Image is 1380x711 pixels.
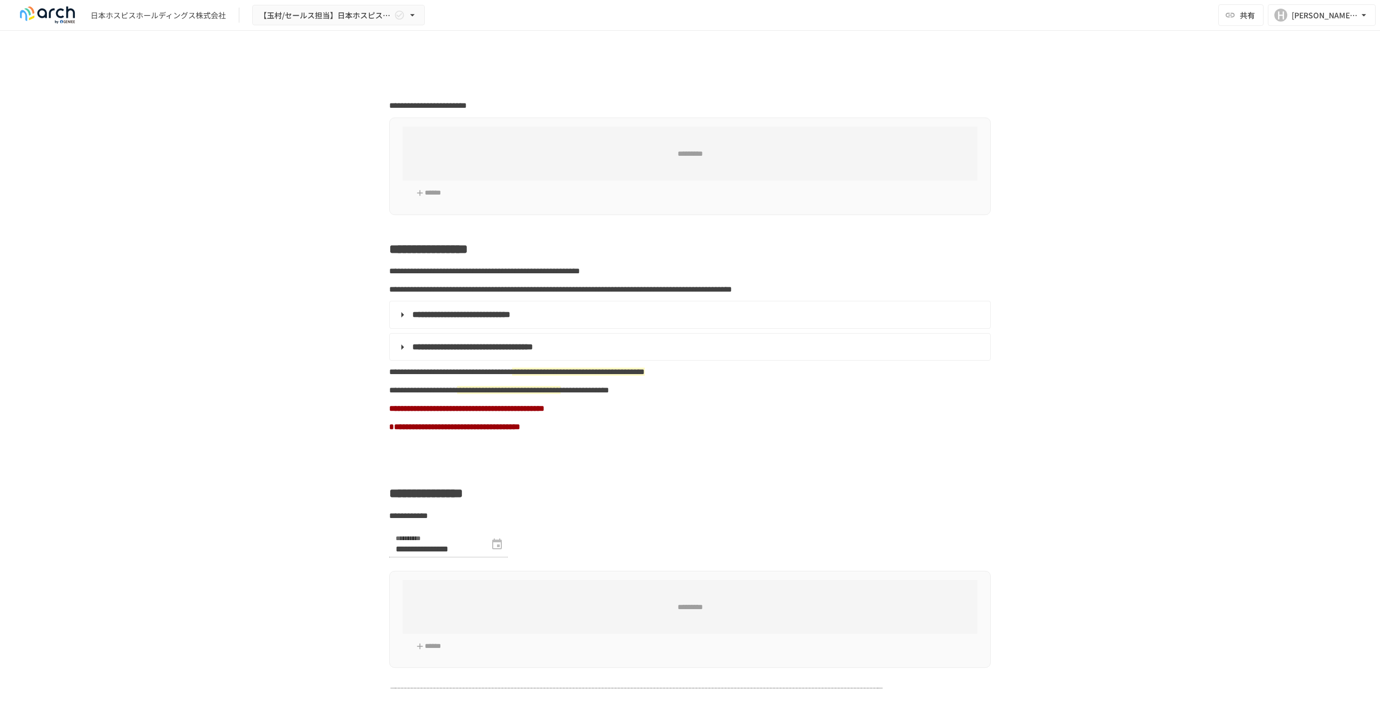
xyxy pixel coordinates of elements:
[1218,4,1264,26] button: 共有
[252,5,425,26] button: 【玉村/セールス担当】日本ホスピスホールディングス株式会社様_初期設定サポート
[1292,9,1358,22] div: [PERSON_NAME][EMAIL_ADDRESS][DOMAIN_NAME]
[13,6,82,24] img: logo-default@2x-9cf2c760.svg
[259,9,392,22] span: 【玉村/セールス担当】日本ホスピスホールディングス株式会社様_初期設定サポート
[1240,9,1255,21] span: 共有
[1274,9,1287,22] div: H
[1268,4,1376,26] button: H[PERSON_NAME][EMAIL_ADDRESS][DOMAIN_NAME]
[91,10,226,21] div: 日本ホスピスホールディングス株式会社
